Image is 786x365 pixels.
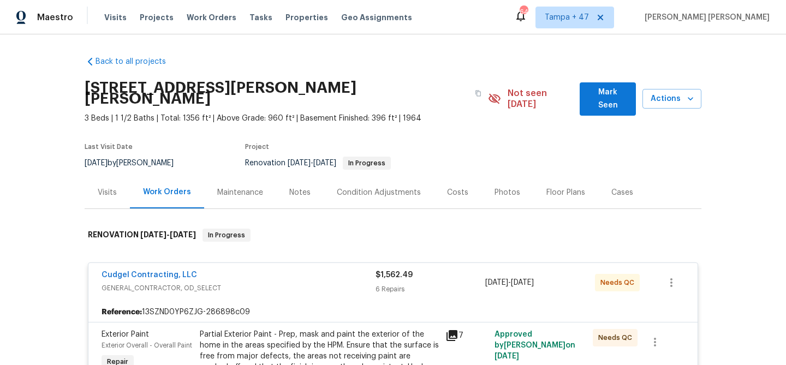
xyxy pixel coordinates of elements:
span: Tasks [249,14,272,21]
span: Actions [651,92,693,106]
span: - [288,159,336,167]
span: Needs QC [600,277,639,288]
div: 7 [445,329,488,342]
span: [PERSON_NAME] [PERSON_NAME] [640,12,770,23]
div: 13SZND0YP6ZJG-286898c09 [88,302,698,322]
span: [DATE] [140,231,166,238]
span: Tampa + 47 [545,12,589,23]
div: Maintenance [217,187,263,198]
div: by [PERSON_NAME] [85,157,187,170]
div: Notes [289,187,311,198]
span: Projects [140,12,174,23]
span: [DATE] [495,352,519,360]
span: Maestro [37,12,73,23]
span: [DATE] [85,159,108,167]
span: [DATE] [170,231,196,238]
span: Last Visit Date [85,143,133,150]
span: [DATE] [313,159,336,167]
div: Condition Adjustments [337,187,421,198]
span: Project [245,143,269,150]
span: In Progress [204,230,249,241]
h6: RENOVATION [88,229,196,242]
button: Actions [642,89,701,109]
span: [DATE] [511,279,534,286]
span: Needs QC [598,332,636,343]
span: [DATE] [485,279,508,286]
span: $1,562.49 [376,271,413,279]
span: - [485,277,534,288]
span: Work Orders [187,12,236,23]
button: Copy Address [468,83,488,103]
div: 6 Repairs [376,284,485,295]
span: Exterior Paint [102,331,149,338]
a: Back to all projects [85,56,189,67]
div: Work Orders [143,187,191,198]
span: GENERAL_CONTRACTOR, OD_SELECT [102,283,376,294]
span: Not seen [DATE] [508,88,574,110]
button: Mark Seen [580,82,636,116]
div: 645 [520,7,527,17]
b: Reference: [102,307,142,318]
div: Visits [98,187,117,198]
span: Geo Assignments [341,12,412,23]
span: Exterior Overall - Overall Paint [102,342,192,349]
span: Approved by [PERSON_NAME] on [495,331,575,360]
h2: [STREET_ADDRESS][PERSON_NAME][PERSON_NAME] [85,82,468,104]
a: Cudgel Contracting, LLC [102,271,197,279]
span: Visits [104,12,127,23]
div: Floor Plans [546,187,585,198]
span: [DATE] [288,159,311,167]
span: In Progress [344,160,390,166]
span: Renovation [245,159,391,167]
div: Costs [447,187,468,198]
div: Photos [495,187,520,198]
span: Properties [285,12,328,23]
span: 3 Beds | 1 1/2 Baths | Total: 1356 ft² | Above Grade: 960 ft² | Basement Finished: 396 ft² | 1964 [85,113,488,124]
div: Cases [611,187,633,198]
span: - [140,231,196,238]
span: Mark Seen [588,86,627,112]
div: RENOVATION [DATE]-[DATE]In Progress [85,218,701,253]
